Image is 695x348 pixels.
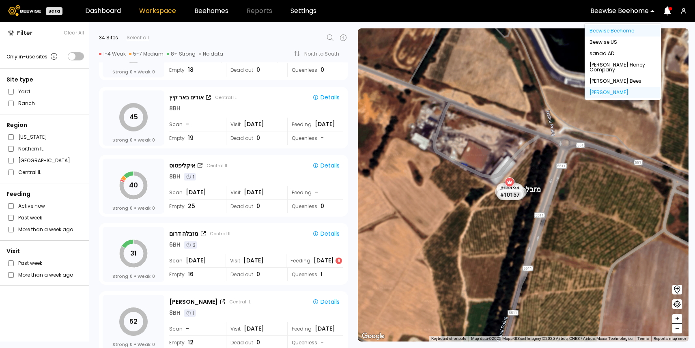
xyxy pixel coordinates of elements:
[18,271,73,279] label: More than a week ago
[17,29,32,37] span: Filter
[312,94,340,101] div: Details
[321,270,323,279] span: 1
[188,134,194,142] span: 19
[169,298,218,306] div: [PERSON_NAME]
[130,137,133,143] span: 0
[152,273,155,279] span: 0
[188,66,194,74] span: 18
[286,254,343,267] div: Feeding
[672,314,682,324] button: +
[129,180,138,190] tspan: 40
[471,336,633,341] span: Map data ©2025 Mapa GISrael Imagery ©2025 Airbus, CNES / Airbus, Maxar Technologies
[199,51,223,57] div: No data
[226,63,282,77] div: Dead out
[169,161,195,170] div: איקליפטוס
[112,341,155,348] div: Strong Weak
[169,200,220,213] div: Empty
[112,69,155,75] div: Strong Weak
[256,202,260,211] span: 0
[501,187,527,198] div: # 10115
[215,94,237,101] div: Central IL
[244,120,264,129] span: [DATE]
[18,156,70,165] label: [GEOGRAPHIC_DATA]
[184,241,197,249] div: 2
[226,322,282,335] div: Visit
[497,189,523,200] div: # 10157
[314,256,343,265] div: [DATE]
[169,186,220,199] div: Scan
[194,8,228,14] a: Beehomes
[226,186,282,199] div: Visit
[18,144,43,153] label: Northern IL
[495,187,521,197] div: # 10021
[130,249,137,258] tspan: 31
[6,121,84,129] div: Region
[64,29,84,37] button: Clear All
[130,341,133,348] span: 0
[315,120,336,129] div: [DATE]
[186,188,206,197] span: [DATE]
[6,190,84,198] div: Feeding
[244,188,264,197] span: [DATE]
[18,168,41,176] label: Central IL
[309,296,343,307] button: Details
[360,331,387,342] a: Open this area in Google Maps (opens a new window)
[152,341,155,348] span: 0
[321,66,324,74] span: 0
[6,52,59,61] div: Only in-use sites
[321,134,324,142] span: -
[184,173,196,180] div: 1
[130,205,133,211] span: 0
[6,75,84,84] div: Site type
[99,51,126,57] div: 1-4 Weak
[127,34,149,41] div: Select all
[46,7,62,15] div: Beta
[287,63,343,77] div: Queenless
[18,202,45,210] label: Active now
[321,338,324,347] span: -
[8,5,41,16] img: Beewise logo
[309,228,343,239] button: Details
[129,51,164,57] div: 5-7 Medium
[129,317,138,326] tspan: 52
[18,225,73,234] label: More than a week ago
[590,90,656,95] div: [PERSON_NAME]
[112,137,155,143] div: Strong Weak
[499,189,525,200] div: # 10202
[169,268,220,281] div: Empty
[210,230,231,237] div: Central IL
[309,92,343,103] button: Details
[229,299,251,305] div: Central IL
[304,52,345,56] div: North to South
[167,51,196,57] div: 8+ Strong
[18,99,35,107] label: Ranch
[85,8,121,14] a: Dashboard
[18,213,42,222] label: Past week
[226,200,282,213] div: Dead out
[99,34,118,41] div: 34 Sites
[184,309,196,317] div: 1
[590,40,656,45] div: Beewise US
[290,8,316,14] a: Settings
[287,186,343,199] div: Feeding
[188,270,194,279] span: 16
[130,69,133,75] span: 0
[139,8,176,14] a: Workspace
[18,87,30,96] label: Yard
[169,93,204,102] div: אודים באר קיץ
[590,51,656,56] div: sanad AD
[672,324,682,333] button: –
[312,298,340,305] div: Details
[152,137,155,143] span: 0
[256,270,260,279] span: 0
[360,331,387,342] img: Google
[287,200,343,213] div: Queenless
[675,324,680,334] span: –
[18,133,47,141] label: [US_STATE]
[312,162,340,169] div: Details
[186,324,189,333] span: -
[321,202,324,211] span: 0
[186,256,206,265] span: [DATE]
[637,336,649,341] a: Terms (opens in new tab)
